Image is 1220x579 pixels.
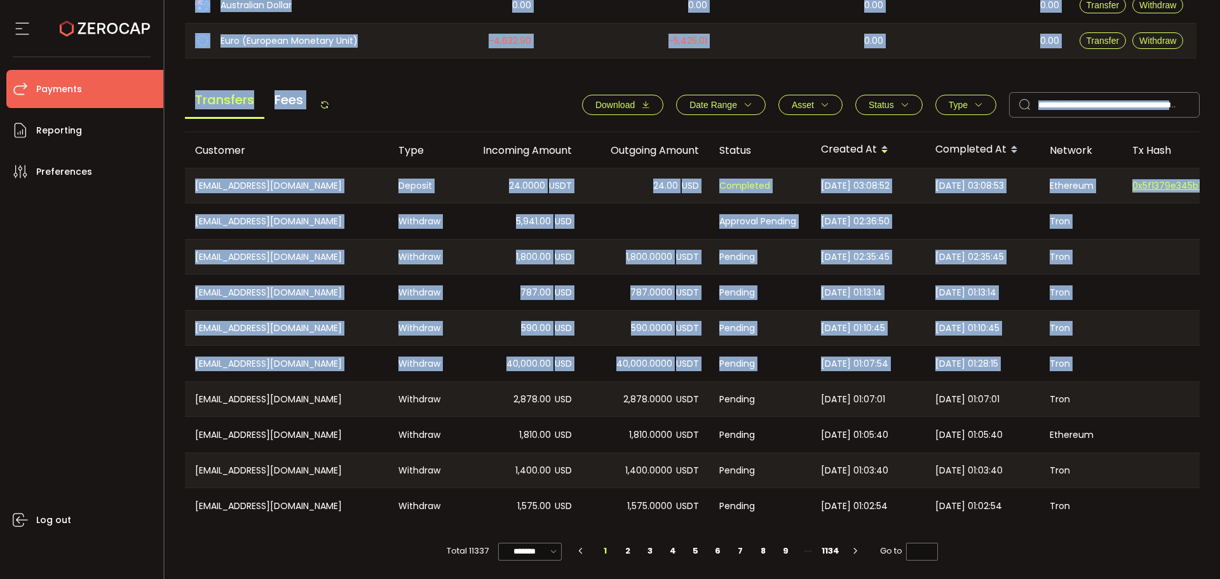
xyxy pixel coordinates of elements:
[1040,311,1122,345] div: Tron
[36,80,82,99] span: Payments
[185,417,388,453] div: [EMAIL_ADDRESS][DOMAIN_NAME]
[623,392,672,407] span: 2,878.0000
[549,179,572,193] span: USDT
[676,463,699,478] span: USDT
[388,417,455,453] div: Withdraw
[676,321,699,336] span: USDT
[185,83,264,119] span: Transfers
[626,250,672,264] span: 1,800.0000
[555,392,572,407] span: USD
[582,95,663,115] button: Download
[719,285,755,300] span: Pending
[1040,168,1122,203] div: Ethereum
[1040,34,1059,48] span: 0.00
[1040,240,1122,274] div: Tron
[509,179,545,193] span: 24.0000
[455,143,582,158] div: Incoming Amount
[676,357,699,371] span: USDT
[774,542,797,560] li: 9
[821,357,888,371] span: [DATE] 01:07:54
[1040,453,1122,487] div: Tron
[1156,518,1220,579] div: Chat Widget
[684,542,707,560] li: 5
[821,321,885,336] span: [DATE] 01:10:45
[388,311,455,345] div: Withdraw
[185,382,388,416] div: [EMAIL_ADDRESS][DOMAIN_NAME]
[935,250,1004,264] span: [DATE] 02:35:45
[629,428,672,442] span: 1,810.0000
[719,499,755,514] span: Pending
[821,285,882,300] span: [DATE] 01:13:14
[388,240,455,274] div: Withdraw
[792,100,814,110] span: Asset
[388,488,455,524] div: Withdraw
[185,275,388,310] div: [EMAIL_ADDRESS][DOMAIN_NAME]
[625,463,672,478] span: 1,400.0000
[719,250,755,264] span: Pending
[653,179,678,193] span: 24.00
[811,139,925,161] div: Created At
[821,250,890,264] span: [DATE] 02:35:45
[752,542,775,560] li: 8
[36,511,71,529] span: Log out
[935,179,1004,193] span: [DATE] 03:08:53
[821,392,885,407] span: [DATE] 01:07:01
[935,95,996,115] button: Type
[707,542,729,560] li: 6
[185,488,388,524] div: [EMAIL_ADDRESS][DOMAIN_NAME]
[220,34,358,48] span: Euro (European Monetary Unit)
[631,321,672,336] span: 590.0000
[447,542,489,560] span: Total 11337
[388,203,455,239] div: Withdraw
[719,428,755,442] span: Pending
[709,143,811,158] div: Status
[555,499,572,514] span: USD
[1040,143,1122,158] div: Network
[935,285,996,300] span: [DATE] 01:13:14
[388,143,455,158] div: Type
[516,214,551,229] span: 5,941.00
[185,311,388,345] div: [EMAIL_ADDRESS][DOMAIN_NAME]
[489,34,531,48] span: -4,632.90
[935,392,1000,407] span: [DATE] 01:07:01
[676,392,699,407] span: USDT
[555,428,572,442] span: USD
[949,100,968,110] span: Type
[925,139,1040,161] div: Completed At
[869,100,894,110] span: Status
[778,95,843,115] button: Asset
[582,143,709,158] div: Outgoing Amount
[682,179,699,193] span: USD
[595,100,635,110] span: Download
[821,214,890,229] span: [DATE] 02:36:50
[185,453,388,487] div: [EMAIL_ADDRESS][DOMAIN_NAME]
[1040,488,1122,524] div: Tron
[821,499,888,514] span: [DATE] 01:02:54
[593,542,616,560] li: 1
[264,83,313,117] span: Fees
[729,542,752,560] li: 7
[935,428,1003,442] span: [DATE] 01:05:40
[676,285,699,300] span: USDT
[719,321,755,336] span: Pending
[195,33,210,48] img: eur_portfolio.svg
[935,499,1002,514] span: [DATE] 01:02:54
[1040,203,1122,239] div: Tron
[1040,382,1122,416] div: Tron
[639,542,661,560] li: 3
[185,240,388,274] div: [EMAIL_ADDRESS][DOMAIN_NAME]
[719,357,755,371] span: Pending
[668,34,707,48] span: -5,425.01
[513,392,551,407] span: 2,878.00
[616,542,639,560] li: 2
[388,453,455,487] div: Withdraw
[388,346,455,381] div: Withdraw
[935,357,998,371] span: [DATE] 01:28:15
[1040,275,1122,310] div: Tron
[555,214,572,229] span: USD
[1080,32,1127,49] button: Transfer
[1087,36,1120,46] span: Transfer
[1132,32,1183,49] button: Withdraw
[821,463,888,478] span: [DATE] 01:03:40
[185,203,388,239] div: [EMAIL_ADDRESS][DOMAIN_NAME]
